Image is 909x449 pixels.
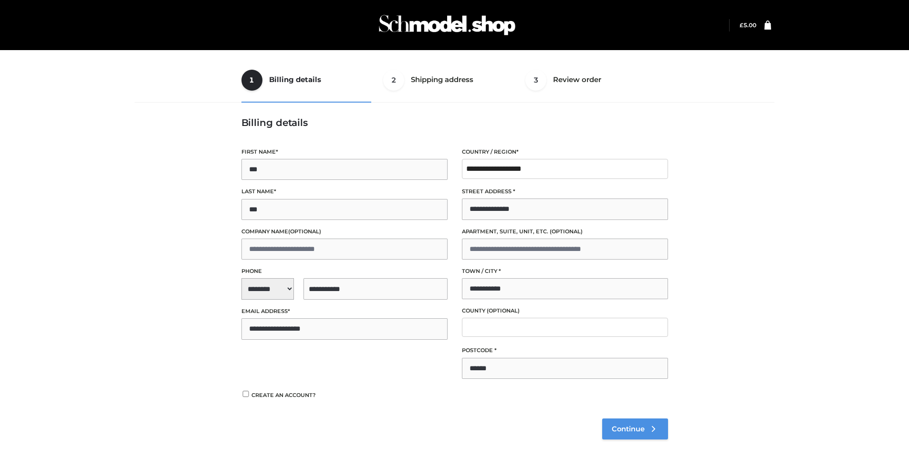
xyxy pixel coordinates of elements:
span: Create an account? [251,392,316,398]
h3: Billing details [241,117,668,128]
img: Schmodel Admin 964 [376,6,519,44]
label: Country / Region [462,147,668,157]
label: Email address [241,307,448,316]
label: Phone [241,267,448,276]
span: (optional) [550,228,583,235]
label: Street address [462,187,668,196]
label: First name [241,147,448,157]
label: County [462,306,668,315]
label: Last name [241,187,448,196]
a: Continue [602,418,668,439]
bdi: 5.00 [740,21,756,29]
a: £5.00 [740,21,756,29]
input: Create an account? [241,391,250,397]
span: £ [740,21,743,29]
label: Company name [241,227,448,236]
label: Town / City [462,267,668,276]
span: (optional) [288,228,321,235]
label: Apartment, suite, unit, etc. [462,227,668,236]
label: Postcode [462,346,668,355]
span: (optional) [487,307,520,314]
span: Continue [612,425,645,433]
